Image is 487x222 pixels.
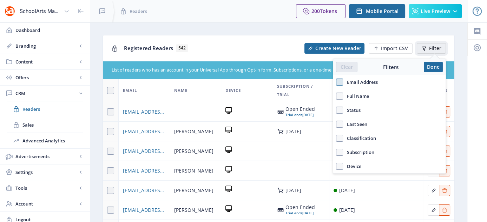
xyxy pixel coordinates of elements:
[15,153,77,160] span: Advertisements
[7,133,83,148] a: Advanced Analytics
[285,210,315,216] div: [DATE]
[343,162,361,170] span: Device
[439,206,450,213] a: Edit page
[315,46,361,51] span: Create New Reader
[339,186,355,195] div: [DATE]
[15,169,77,176] span: Settings
[130,8,147,15] span: Readers
[15,42,77,49] span: Branding
[336,62,357,72] button: Clear
[285,106,315,112] div: Open Ended
[112,67,404,74] div: List of readers who has an account in your Universal App through Opt-in form, Subscriptions, or a...
[7,117,83,133] a: Sales
[174,206,213,214] span: [PERSON_NAME]
[320,8,337,14] span: Tokens
[123,167,166,175] a: [EMAIL_ADDRESS][DOMAIN_NAME]
[4,6,15,17] img: properties.app_icon.png
[417,43,446,54] button: Filter
[15,200,77,207] span: Account
[174,186,213,195] span: [PERSON_NAME]
[349,4,405,18] button: Mobile Portal
[176,45,188,52] span: 542
[369,43,413,54] button: Import CSV
[428,206,439,213] a: Edit page
[123,206,166,214] a: [EMAIL_ADDRESS][DOMAIN_NAME]
[174,127,213,136] span: [PERSON_NAME]
[364,43,413,54] a: New page
[22,121,83,128] span: Sales
[343,148,374,156] span: Subscription
[285,112,302,117] span: Trial ends
[123,108,166,116] a: [EMAIL_ADDRESS][PERSON_NAME][DOMAIN_NAME]
[123,86,137,95] span: Email
[15,184,77,191] span: Tools
[277,82,325,99] span: Subscription / Trial
[381,46,408,51] span: Import CSV
[421,8,450,14] span: Live Preview
[285,204,315,210] div: Open Ended
[124,45,173,52] span: Registered Readers
[174,86,187,95] span: Name
[357,63,424,70] div: Filters
[409,4,462,18] button: Live Preview
[428,186,439,193] a: Edit page
[429,46,441,51] span: Filter
[7,101,83,117] a: Readers
[285,129,301,134] div: [DATE]
[225,86,241,95] span: Device
[15,90,77,97] span: CRM
[304,43,364,54] button: Create New Reader
[285,112,315,117] div: [DATE]
[174,167,213,175] span: [PERSON_NAME]
[15,74,77,81] span: Offers
[343,78,378,86] span: Email Address
[424,62,443,72] button: Done
[343,134,376,142] span: Classification
[20,4,61,19] div: SchoolArts Magazine
[174,147,213,155] span: [PERSON_NAME]
[22,137,83,144] span: Advanced Analytics
[15,27,84,34] span: Dashboard
[296,4,345,18] button: 200Tokens
[343,92,369,100] span: Full Name
[285,188,301,193] div: [DATE]
[366,8,399,14] span: Mobile Portal
[123,147,166,155] a: [EMAIL_ADDRESS][DOMAIN_NAME]
[123,186,166,195] a: [EMAIL_ADDRESS][DOMAIN_NAME]
[285,210,302,215] span: Trial ends
[123,127,166,136] a: [EMAIL_ADDRESS][DOMAIN_NAME]
[22,106,83,113] span: Readers
[439,186,450,193] a: Edit page
[15,58,77,65] span: Content
[339,206,355,214] div: [DATE]
[300,43,364,54] a: New page
[343,120,367,128] span: Last Seen
[343,106,361,114] span: Status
